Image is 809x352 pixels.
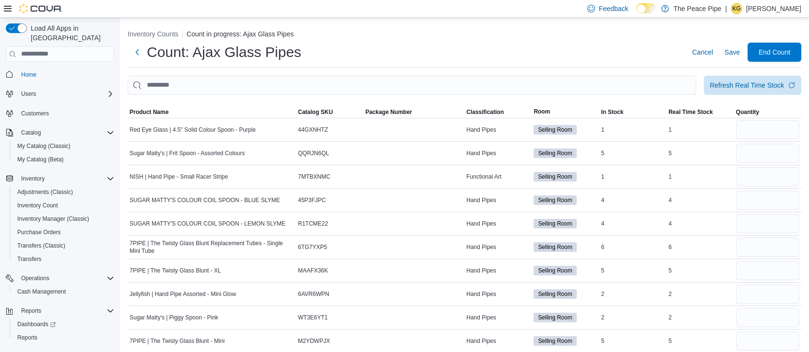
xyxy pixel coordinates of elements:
[10,226,118,239] button: Purchase Orders
[666,265,734,276] div: 5
[130,239,294,255] span: 7PIPE | The Twisty Glass Blunt Replacement Tubes - Single Mini Tube
[17,88,114,100] span: Users
[17,173,48,184] button: Inventory
[666,218,734,229] div: 4
[296,106,363,118] button: Catalog SKU
[466,173,501,181] span: Functional Art
[17,69,40,80] a: Home
[17,142,71,150] span: My Catalog (Classic)
[538,149,572,158] span: Selling Room
[534,148,576,158] span: Selling Room
[13,186,114,198] span: Adjustments (Classic)
[666,106,734,118] button: Real Time Stock
[17,173,114,184] span: Inventory
[704,76,801,95] button: Refresh Real Time Stock
[599,148,666,159] div: 5
[130,267,221,274] span: 7PIPE | The Twisty Glass Blunt - XL
[746,3,801,14] p: [PERSON_NAME]
[17,108,53,119] a: Customers
[10,285,118,298] button: Cash Management
[466,196,496,204] span: Hand Pipes
[13,253,45,265] a: Transfers
[13,140,74,152] a: My Catalog (Classic)
[748,43,801,62] button: End Count
[466,220,496,227] span: Hand Pipes
[2,304,118,318] button: Reports
[130,149,245,157] span: Sugar Matty's | Frit Spoon - Assorted Colours
[2,87,118,101] button: Users
[17,127,45,138] button: Catalog
[13,286,70,297] a: Cash Management
[17,288,66,295] span: Cash Management
[10,252,118,266] button: Transfers
[17,255,41,263] span: Transfers
[13,213,93,225] a: Inventory Manager (Classic)
[666,312,734,323] div: 2
[17,127,114,138] span: Catalog
[10,153,118,166] button: My Catalog (Beta)
[466,108,504,116] span: Classification
[298,149,329,157] span: QQRJN6QL
[17,305,114,317] span: Reports
[21,110,49,117] span: Customers
[17,156,64,163] span: My Catalog (Beta)
[2,106,118,120] button: Customers
[298,243,327,251] span: 6TG7YXP5
[128,106,296,118] button: Product Name
[10,139,118,153] button: My Catalog (Classic)
[130,126,256,134] span: Red Eye Glass | 4.5" Solid Colour Spoon - Purple
[534,219,576,228] span: Selling Room
[736,108,760,116] span: Quantity
[21,274,49,282] span: Operations
[599,194,666,206] div: 4
[534,125,576,135] span: Selling Room
[10,318,118,331] a: Dashboards
[130,173,228,181] span: NISH | Hand Pipe - Small Racer Stripe
[732,3,740,14] span: KG
[17,215,89,223] span: Inventory Manager (Classic)
[13,227,114,238] span: Purchase Orders
[298,290,329,298] span: 6AVR6WPN
[298,314,328,321] span: WT3E6YT1
[666,148,734,159] div: 5
[10,212,118,226] button: Inventory Manager (Classic)
[17,107,114,119] span: Customers
[538,219,572,228] span: Selling Room
[130,108,168,116] span: Product Name
[17,68,114,80] span: Home
[13,332,114,343] span: Reports
[534,289,576,299] span: Selling Room
[538,313,572,322] span: Selling Room
[13,240,114,251] span: Transfers (Classic)
[538,266,572,275] span: Selling Room
[128,76,696,95] input: This is a search bar. After typing your query, hit enter to filter the results lower in the page.
[130,220,286,227] span: SUGAR MATTY'S COLOUR COIL SPOON - LEMON SLYME
[731,3,742,14] div: Khushi Gajeeban
[538,243,572,251] span: Selling Room
[17,334,37,341] span: Reports
[21,307,41,315] span: Reports
[599,106,666,118] button: In Stock
[17,320,56,328] span: Dashboards
[2,68,118,81] button: Home
[13,240,69,251] a: Transfers (Classic)
[17,305,45,317] button: Reports
[10,331,118,344] button: Reports
[21,71,36,79] span: Home
[466,243,496,251] span: Hand Pipes
[17,228,61,236] span: Purchase Orders
[13,140,114,152] span: My Catalog (Classic)
[674,3,722,14] p: The Peace Pipe
[466,314,496,321] span: Hand Pipes
[130,337,225,345] span: 7PIPE | The Twisty Glass Blunt - Mini
[130,290,236,298] span: Jellyfish | Hand Pipe Assorted - Mini Glow
[538,196,572,204] span: Selling Room
[128,29,801,41] nav: An example of EuiBreadcrumbs
[128,43,147,62] button: Next
[534,266,576,275] span: Selling Room
[666,124,734,136] div: 1
[13,253,114,265] span: Transfers
[599,288,666,300] div: 2
[721,43,744,62] button: Save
